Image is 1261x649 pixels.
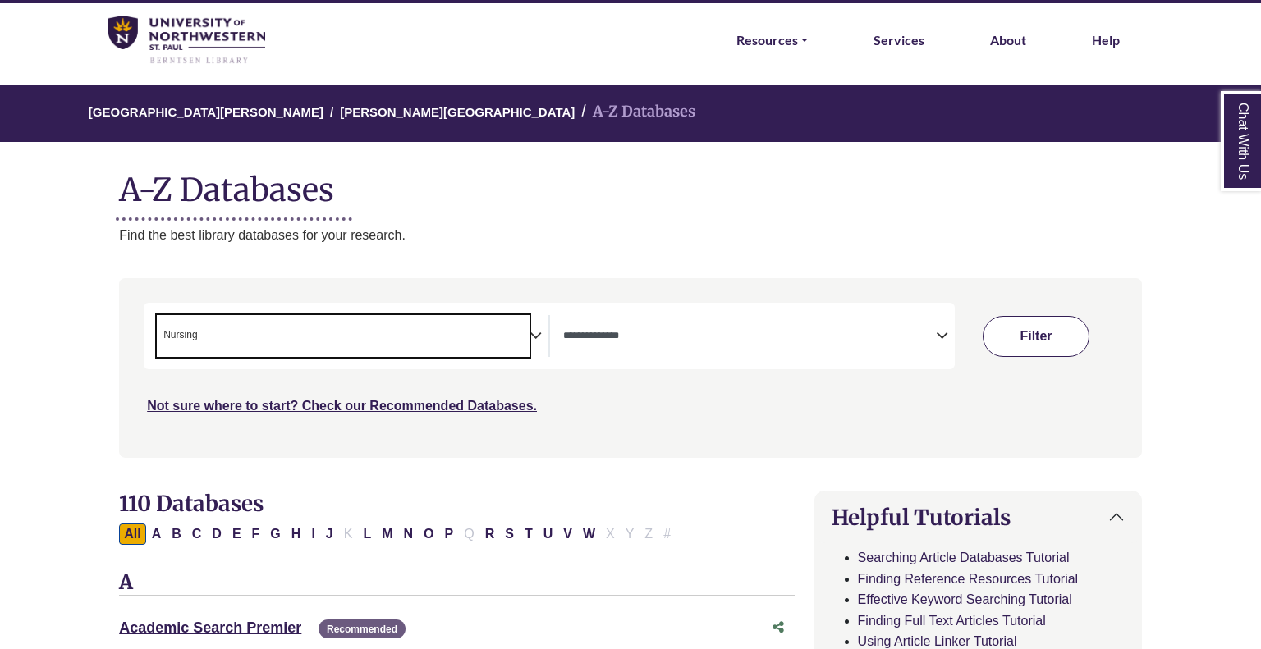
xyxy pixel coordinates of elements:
[377,523,397,545] button: Filter Results M
[321,523,338,545] button: Filter Results J
[187,523,207,545] button: Filter Results C
[147,399,537,413] a: Not sure where to start? Check our Recommended Databases.
[119,158,1142,208] h1: A-Z Databases
[340,103,575,119] a: [PERSON_NAME][GEOGRAPHIC_DATA]
[858,634,1017,648] a: Using Article Linker Tutorial
[762,612,795,643] button: Share this database
[287,523,306,545] button: Filter Results H
[578,523,600,545] button: Filter Results W
[119,225,1142,246] p: Find the best library databases for your research.
[440,523,459,545] button: Filter Results P
[858,614,1046,628] a: Finding Full Text Articles Tutorial
[399,523,419,545] button: Filter Results N
[874,30,924,51] a: Services
[858,551,1070,564] a: Searching Article Databases Tutorial
[1092,30,1120,51] a: Help
[119,571,794,596] h3: A
[119,526,677,540] div: Alpha-list to filter by first letter of database name
[990,30,1026,51] a: About
[500,523,519,545] button: Filter Results S
[815,491,1141,543] button: Helpful Tutorials
[108,16,265,66] img: library_home
[247,523,265,545] button: Filter Results F
[983,316,1089,357] button: Submit for Search Results
[319,619,406,638] span: Recommended
[201,331,209,344] textarea: Search
[480,523,500,545] button: Filter Results R
[419,523,438,545] button: Filter Results O
[858,572,1079,586] a: Finding Reference Resources Tutorial
[119,490,264,517] span: 110 Databases
[575,100,695,124] li: A-Z Databases
[358,523,376,545] button: Filter Results L
[736,30,808,51] a: Resources
[563,331,936,344] textarea: Search
[119,278,1142,457] nav: Search filters
[119,619,301,636] a: Academic Search Premier
[167,523,186,545] button: Filter Results B
[147,523,167,545] button: Filter Results A
[163,327,197,343] span: Nursing
[157,327,197,343] li: Nursing
[227,523,246,545] button: Filter Results E
[89,103,323,119] a: [GEOGRAPHIC_DATA][PERSON_NAME]
[207,523,227,545] button: Filter Results D
[858,592,1072,606] a: Effective Keyword Searching Tutorial
[539,523,558,545] button: Filter Results U
[265,523,285,545] button: Filter Results G
[119,523,145,545] button: All
[520,523,538,545] button: Filter Results T
[119,85,1142,142] nav: breadcrumb
[558,523,577,545] button: Filter Results V
[306,523,319,545] button: Filter Results I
